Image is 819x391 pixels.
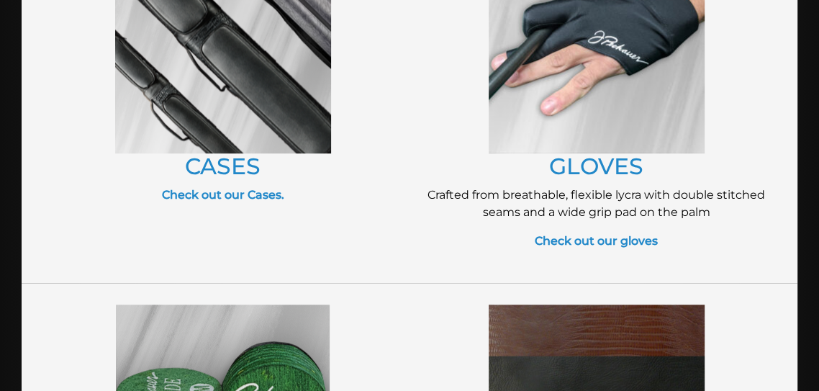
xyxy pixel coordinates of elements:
a: GLOVES [549,153,643,180]
a: CASES [185,153,261,180]
p: Crafted from breathable, flexible lycra with double stitched seams and a wide grip pad on the palm [417,186,776,221]
a: Check out our Cases. [162,188,284,202]
a: Check out our gloves [535,234,658,248]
